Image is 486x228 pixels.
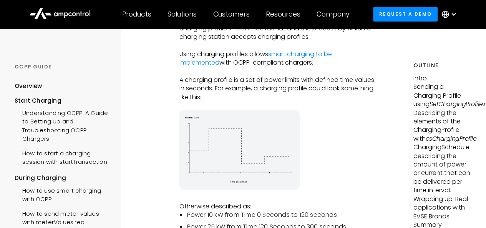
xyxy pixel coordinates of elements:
[122,10,151,18] div: Products
[15,183,112,206] a: How to use smart charging with OCPP
[15,82,42,96] a: Overview
[179,193,380,202] p: ‍
[179,102,380,110] p: ‍
[413,109,471,143] p: Describing the elements of the ChargingProfile with
[413,143,471,195] p: ChargingSchedule: describing the amount of power or current that can be delivered per time interval.
[168,10,197,18] div: Solutions
[179,76,380,102] p: A charging profile is a set of power limits with defined time values in seconds. For example, a c...
[413,62,471,70] h5: Outline
[15,63,112,70] div: OCPP GUIDE
[179,41,380,50] p: ‍
[266,10,300,18] div: Resources
[317,10,349,18] div: Company
[179,50,332,67] a: smart charging to be implemented
[425,134,476,143] em: csChargingProfile
[179,50,380,67] p: Using charging profiles allows with OCPP-compliant chargers.
[15,97,112,105] div: Start Charging
[179,67,380,76] p: ‍
[179,202,380,211] p: Otherwise described as:
[213,10,250,18] div: Customers
[413,83,471,108] p: Sending a Charging Profile using
[413,195,471,221] p: Wrapping up: Real applications with EVSE Brands
[179,110,299,190] img: energy diagram
[187,211,380,219] li: Power 10 kW from Time 0 Seconds to 120 seconds
[15,105,112,145] a: Understanding OCPP: A Guide to Setting Up and Troubleshooting OCPP Chargers
[15,174,112,182] div: During Charging
[15,82,42,90] div: Overview
[373,7,438,21] a: Request a demo
[413,74,471,83] p: Intro
[15,145,112,168] a: How to start a charging session with startTransaction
